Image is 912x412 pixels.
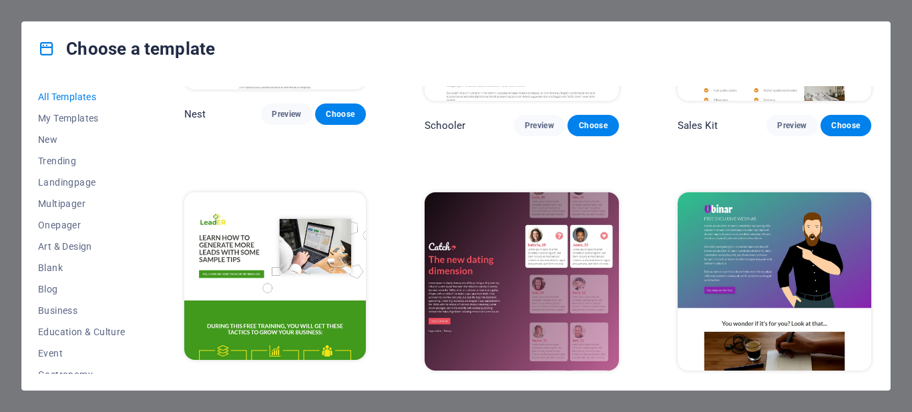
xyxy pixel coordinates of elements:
button: Multipager [38,193,126,214]
p: Schooler [425,119,465,132]
button: Business [38,300,126,321]
img: LeadER [184,192,367,360]
span: Choose [326,109,355,120]
button: All Templates [38,86,126,108]
img: Catch [425,192,618,371]
span: Landingpage [38,177,126,188]
span: Preview [272,109,301,120]
span: Blog [38,284,126,294]
button: Landingpage [38,172,126,193]
button: My Templates [38,108,126,129]
button: Preview [261,104,312,125]
button: Onepager [38,214,126,236]
button: Preview [261,374,312,395]
button: Blog [38,278,126,300]
p: Sales Kit [678,119,718,132]
span: Event [38,348,126,359]
button: Event [38,343,126,364]
button: Gastronomy [38,364,126,385]
span: Blank [38,262,126,273]
button: New [38,129,126,150]
img: Ubinar [678,192,871,371]
span: My Templates [38,113,126,124]
span: Education & Culture [38,327,126,337]
h4: Choose a template [38,38,215,59]
span: Business [38,305,126,316]
span: New [38,134,126,145]
button: Art & Design [38,236,126,257]
span: All Templates [38,91,126,102]
span: Gastronomy [38,369,126,380]
p: Nest [184,108,206,121]
button: Education & Culture [38,321,126,343]
span: Preview [525,120,554,131]
span: Choose [831,120,861,131]
span: Preview [777,120,807,131]
span: Onepager [38,220,126,230]
button: Choose [567,115,618,136]
span: Choose [578,120,608,131]
button: Blank [38,257,126,278]
span: Multipager [38,198,126,209]
span: Art & Design [38,241,126,252]
button: Trending [38,150,126,172]
button: Preview [766,115,817,136]
button: Choose [821,115,871,136]
button: Choose [315,104,366,125]
button: Preview [514,115,565,136]
span: Trending [38,156,126,166]
button: Choose [315,374,366,395]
